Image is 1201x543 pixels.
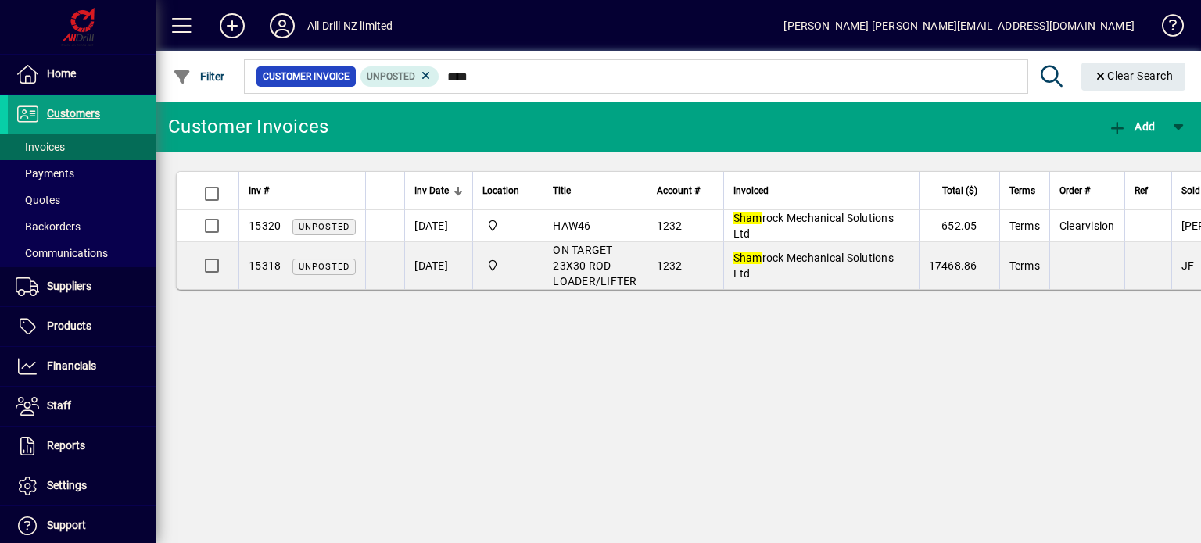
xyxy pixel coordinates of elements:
[404,242,472,289] td: [DATE]
[553,182,571,199] span: Title
[1135,182,1148,199] span: Ref
[657,259,683,272] span: 1232
[307,13,393,38] div: All Drill NZ limited
[733,182,909,199] div: Invoiced
[8,187,156,213] a: Quotes
[414,182,449,199] span: Inv Date
[919,242,999,289] td: 17468.86
[367,71,415,82] span: Unposted
[8,267,156,306] a: Suppliers
[169,63,229,91] button: Filter
[173,70,225,83] span: Filter
[942,182,977,199] span: Total ($)
[263,69,350,84] span: Customer Invoice
[1059,182,1090,199] span: Order #
[1135,182,1162,199] div: Ref
[1081,63,1186,91] button: Clear
[1181,259,1195,272] span: JF
[657,220,683,232] span: 1232
[733,212,894,240] span: rock Mechanical Solutions Ltd
[47,67,76,80] span: Home
[47,519,86,531] span: Support
[657,182,700,199] span: Account #
[8,55,156,94] a: Home
[16,220,81,233] span: Backorders
[414,182,463,199] div: Inv Date
[47,399,71,412] span: Staff
[553,244,636,288] span: ON TARGET 23X30 ROD LOADER/LIFTER
[8,213,156,240] a: Backorders
[8,160,156,187] a: Payments
[8,466,156,505] a: Settings
[1150,3,1181,54] a: Knowledge Base
[8,427,156,466] a: Reports
[733,212,762,224] em: Sham
[360,66,439,87] mat-chip: Customer Invoice Status: Unposted
[299,262,350,272] span: Unposted
[16,247,108,259] span: Communications
[919,210,999,242] td: 652.05
[1009,182,1035,199] span: Terms
[1009,259,1040,272] span: Terms
[249,182,356,199] div: Inv #
[47,479,87,491] span: Settings
[733,252,762,264] em: Sham
[8,347,156,386] a: Financials
[733,182,769,199] span: Invoiced
[1009,220,1040,232] span: Terms
[482,182,533,199] div: Location
[482,182,519,199] span: Location
[482,217,533,234] span: All Drill NZ Limited
[8,240,156,266] a: Communications
[257,12,307,40] button: Profile
[1104,113,1159,141] button: Add
[249,220,281,232] span: 15320
[1059,182,1115,199] div: Order #
[47,320,91,332] span: Products
[1108,120,1155,133] span: Add
[47,439,85,452] span: Reports
[8,134,156,160] a: Invoices
[249,259,281,272] span: 15318
[1094,70,1174,82] span: Clear Search
[168,114,328,139] div: Customer Invoices
[207,12,257,40] button: Add
[553,220,590,232] span: HAW46
[47,107,100,120] span: Customers
[16,141,65,153] span: Invoices
[404,210,472,242] td: [DATE]
[299,222,350,232] span: Unposted
[482,257,533,274] span: All Drill NZ Limited
[553,182,636,199] div: Title
[783,13,1135,38] div: [PERSON_NAME] [PERSON_NAME][EMAIL_ADDRESS][DOMAIN_NAME]
[733,252,894,280] span: rock Mechanical Solutions Ltd
[929,182,991,199] div: Total ($)
[249,182,269,199] span: Inv #
[47,280,91,292] span: Suppliers
[47,359,96,372] span: Financials
[8,307,156,346] a: Products
[8,387,156,426] a: Staff
[1059,220,1115,232] span: Clearvision
[16,167,74,180] span: Payments
[16,194,60,206] span: Quotes
[657,182,714,199] div: Account #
